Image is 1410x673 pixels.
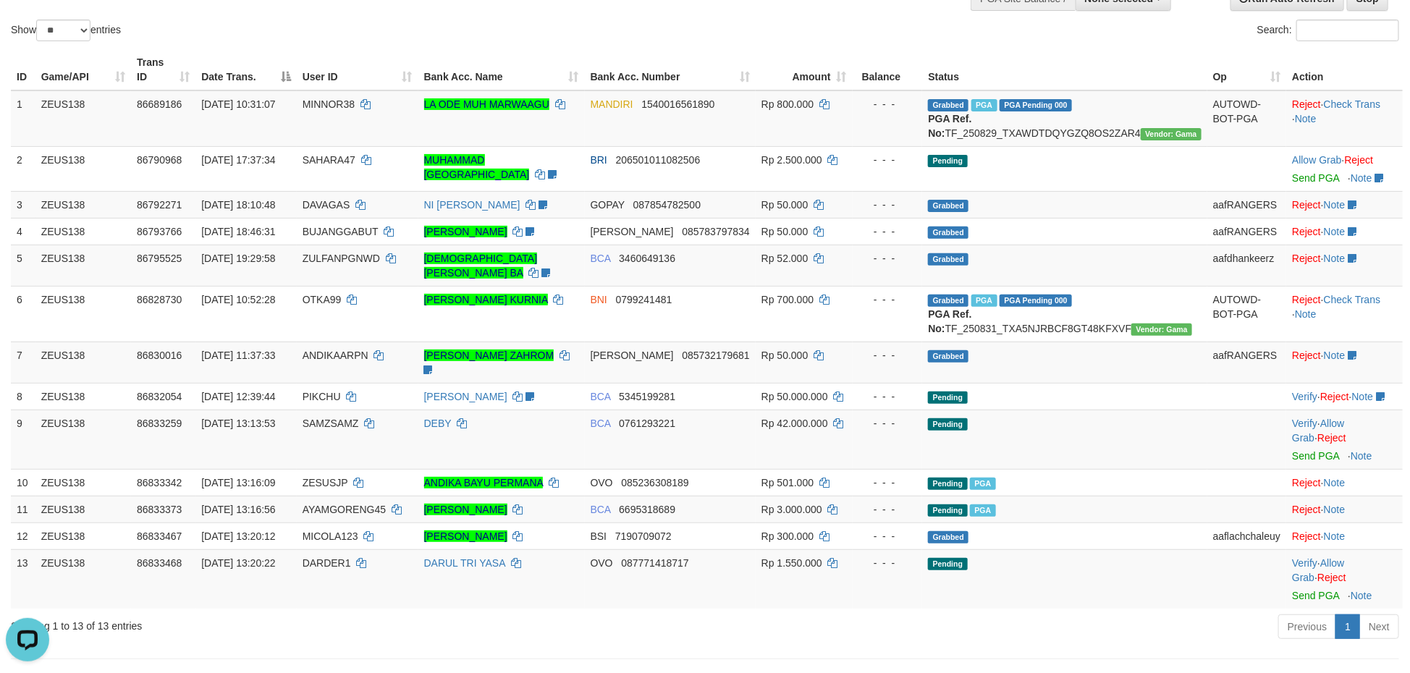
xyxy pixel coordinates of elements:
[201,199,275,211] span: [DATE] 18:10:48
[35,191,131,218] td: ZEUS138
[201,226,275,237] span: [DATE] 18:46:31
[641,98,714,110] span: Copy 1540016561890 to clipboard
[591,477,613,488] span: OVO
[591,350,674,361] span: [PERSON_NAME]
[1207,522,1286,549] td: aaflachchaleuy
[11,218,35,245] td: 4
[591,253,611,264] span: BCA
[1207,90,1286,147] td: AUTOWD-BOT-PGA
[928,504,967,517] span: Pending
[1292,590,1339,601] a: Send PGA
[1324,504,1346,515] a: Note
[303,226,379,237] span: BUJANGGABUT
[619,418,675,429] span: Copy 0761293221 to clipboard
[858,556,917,570] div: - - -
[195,49,296,90] th: Date Trans.: activate to sort column descending
[201,154,275,166] span: [DATE] 17:37:34
[424,154,530,180] a: MUHAMMAD [GEOGRAPHIC_DATA]
[11,469,35,496] td: 10
[1207,49,1286,90] th: Op: activate to sort column ascending
[928,155,967,167] span: Pending
[1292,154,1341,166] a: Allow Grab
[928,531,968,543] span: Grabbed
[36,20,90,41] select: Showentries
[1351,450,1372,462] a: Note
[424,391,507,402] a: [PERSON_NAME]
[303,294,342,305] span: OTKA99
[1324,350,1346,361] a: Note
[1359,614,1399,639] a: Next
[303,98,355,110] span: MINNOR38
[137,530,182,542] span: 86833467
[858,97,917,111] div: - - -
[201,253,275,264] span: [DATE] 19:29:58
[201,418,275,429] span: [DATE] 13:13:53
[1335,614,1360,639] a: 1
[761,557,822,569] span: Rp 1.550.000
[303,530,358,542] span: MICOLA123
[35,90,131,147] td: ZEUS138
[619,253,675,264] span: Copy 3460649136 to clipboard
[201,350,275,361] span: [DATE] 11:37:33
[858,475,917,490] div: - - -
[303,154,355,166] span: SAHARA47
[11,522,35,549] td: 12
[1286,146,1403,191] td: ·
[1286,218,1403,245] td: ·
[35,218,131,245] td: ZEUS138
[761,477,814,488] span: Rp 501.000
[424,98,549,110] a: LA ODE MUH MARWAAGU
[970,504,995,517] span: Marked by aafnoeunsreypich
[858,416,917,431] div: - - -
[1207,245,1286,286] td: aafdhankeerz
[1286,383,1403,410] td: · ·
[1286,191,1403,218] td: ·
[1286,549,1403,609] td: · ·
[922,49,1207,90] th: Status
[424,477,544,488] a: ANDIKA BAYU PERMANA
[1286,286,1403,342] td: · ·
[928,308,971,334] b: PGA Ref. No:
[858,529,917,543] div: - - -
[1292,294,1321,305] a: Reject
[1286,49,1403,90] th: Action
[35,522,131,549] td: ZEUS138
[424,253,538,279] a: [DEMOGRAPHIC_DATA][PERSON_NAME] BA
[303,557,351,569] span: DARDER1
[761,418,828,429] span: Rp 42.000.000
[615,530,672,542] span: Copy 7190709072 to clipboard
[1320,391,1349,402] a: Reject
[1286,245,1403,286] td: ·
[201,98,275,110] span: [DATE] 10:31:07
[11,49,35,90] th: ID
[858,502,917,517] div: - - -
[297,49,418,90] th: User ID: activate to sort column ascending
[424,504,507,515] a: [PERSON_NAME]
[1207,342,1286,383] td: aafRANGERS
[1292,350,1321,361] a: Reject
[201,294,275,305] span: [DATE] 10:52:28
[591,154,607,166] span: BRI
[1292,154,1344,166] span: ·
[1207,218,1286,245] td: aafRANGERS
[35,49,131,90] th: Game/API: activate to sort column ascending
[1000,99,1072,111] span: PGA Pending
[11,286,35,342] td: 6
[201,530,275,542] span: [DATE] 13:20:12
[928,558,967,570] span: Pending
[858,389,917,404] div: - - -
[1296,20,1399,41] input: Search:
[591,557,613,569] span: OVO
[761,350,809,361] span: Rp 50.000
[1292,98,1321,110] a: Reject
[858,348,917,363] div: - - -
[928,350,968,363] span: Grabbed
[1292,450,1339,462] a: Send PGA
[137,391,182,402] span: 86832054
[619,391,675,402] span: Copy 5345199281 to clipboard
[137,557,182,569] span: 86833468
[1292,504,1321,515] a: Reject
[970,478,995,490] span: Marked by aafsreyleap
[418,49,585,90] th: Bank Acc. Name: activate to sort column ascending
[137,154,182,166] span: 86790968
